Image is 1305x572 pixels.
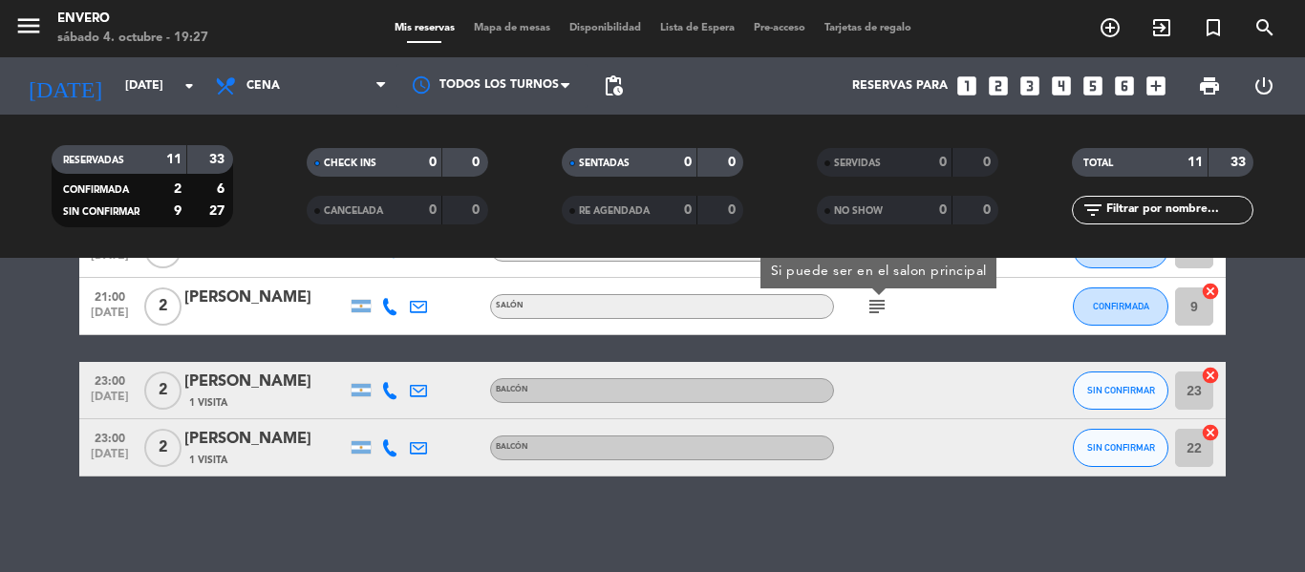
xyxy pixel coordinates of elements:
[496,386,528,393] span: Balcón
[1104,200,1252,221] input: Filtrar por nombre...
[86,426,134,448] span: 23:00
[1081,199,1104,222] i: filter_list
[86,448,134,470] span: [DATE]
[834,206,883,216] span: NO SHOW
[1083,159,1113,168] span: TOTAL
[579,206,650,216] span: RE AGENDADA
[939,156,947,169] strong: 0
[579,159,630,168] span: SENTADAS
[86,249,134,271] span: [DATE]
[246,79,280,93] span: Cena
[496,302,524,309] span: Salón
[209,204,228,218] strong: 27
[1087,385,1155,395] span: SIN CONFIRMAR
[1187,156,1203,169] strong: 11
[852,79,948,93] span: Reservas para
[14,65,116,107] i: [DATE]
[1144,74,1168,98] i: add_box
[771,262,987,282] div: Si puede ser en el salon principal
[189,453,227,468] span: 1 Visita
[86,391,134,413] span: [DATE]
[1201,423,1220,442] i: cancel
[866,295,888,318] i: subject
[1253,16,1276,39] i: search
[14,11,43,47] button: menu
[166,153,182,166] strong: 11
[63,156,124,165] span: RESERVADAS
[834,159,881,168] span: SERVIDAS
[57,29,208,48] div: sábado 4. octubre - 19:27
[1252,74,1275,97] i: power_settings_new
[1201,366,1220,385] i: cancel
[954,74,979,98] i: looks_one
[63,185,129,195] span: CONFIRMADA
[744,23,815,33] span: Pre-acceso
[1080,74,1105,98] i: looks_5
[86,369,134,391] span: 23:00
[496,443,528,451] span: Balcón
[324,206,383,216] span: CANCELADA
[986,74,1011,98] i: looks_two
[728,156,739,169] strong: 0
[728,203,739,217] strong: 0
[684,156,692,169] strong: 0
[1099,16,1122,39] i: add_circle_outline
[1198,74,1221,97] span: print
[1049,74,1074,98] i: looks_4
[324,159,376,168] span: CHECK INS
[684,203,692,217] strong: 0
[983,203,995,217] strong: 0
[1017,74,1042,98] i: looks_3
[1073,371,1168,410] button: SIN CONFIRMAR
[1230,156,1250,169] strong: 33
[1236,57,1291,115] div: LOG OUT
[86,307,134,328] span: [DATE]
[602,74,625,97] span: pending_actions
[472,156,483,169] strong: 0
[178,74,201,97] i: arrow_drop_down
[209,153,228,166] strong: 33
[1093,301,1149,311] span: CONFIRMADA
[429,156,437,169] strong: 0
[983,156,995,169] strong: 0
[86,285,134,307] span: 21:00
[184,427,347,452] div: [PERSON_NAME]
[385,23,464,33] span: Mis reservas
[1112,74,1137,98] i: looks_6
[63,207,139,217] span: SIN CONFIRMAR
[1087,442,1155,453] span: SIN CONFIRMAR
[144,429,182,467] span: 2
[429,203,437,217] strong: 0
[174,182,182,196] strong: 2
[1073,429,1168,467] button: SIN CONFIRMAR
[815,23,921,33] span: Tarjetas de regalo
[1150,16,1173,39] i: exit_to_app
[1202,16,1225,39] i: turned_in_not
[651,23,744,33] span: Lista de Espera
[144,371,182,410] span: 2
[57,10,208,29] div: Envero
[1201,282,1220,301] i: cancel
[14,11,43,40] i: menu
[472,203,483,217] strong: 0
[560,23,651,33] span: Disponibilidad
[217,182,228,196] strong: 6
[184,286,347,310] div: [PERSON_NAME]
[144,287,182,326] span: 2
[464,23,560,33] span: Mapa de mesas
[189,395,227,411] span: 1 Visita
[184,370,347,394] div: [PERSON_NAME]
[174,204,182,218] strong: 9
[939,203,947,217] strong: 0
[1073,287,1168,326] button: CONFIRMADA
